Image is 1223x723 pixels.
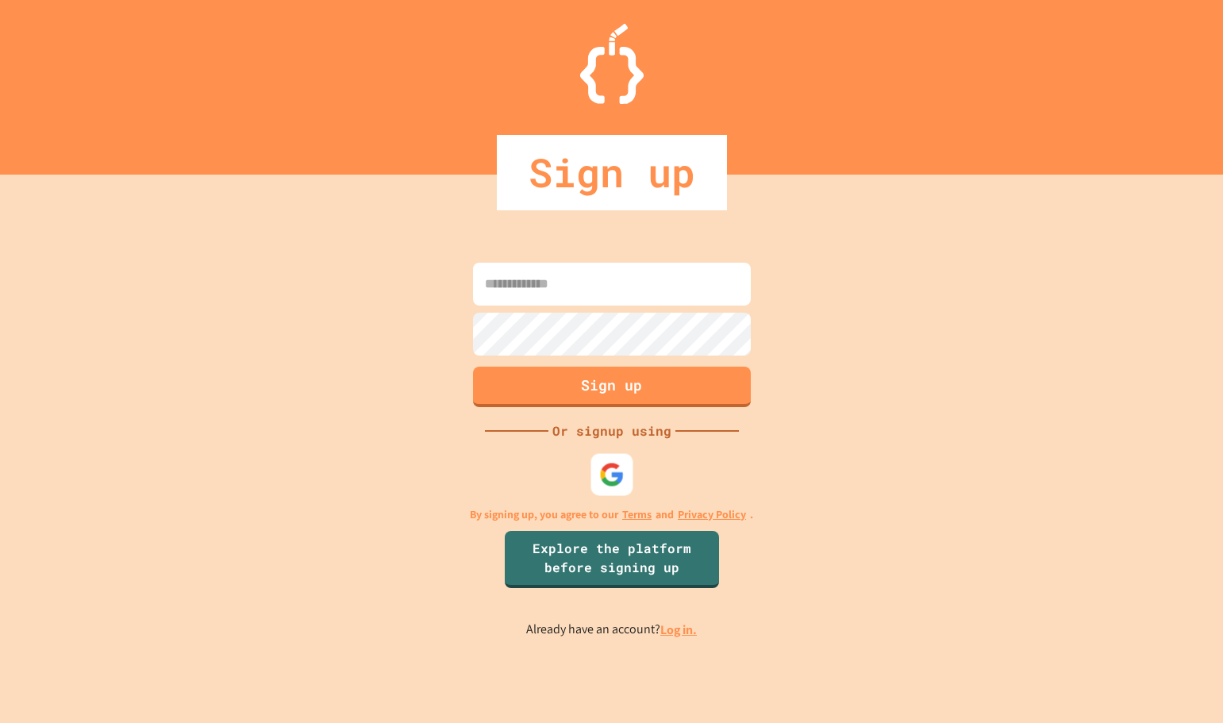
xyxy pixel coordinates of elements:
[505,531,719,588] a: Explore the platform before signing up
[470,506,753,523] p: By signing up, you agree to our and .
[497,135,727,210] div: Sign up
[599,462,625,487] img: google-icon.svg
[548,421,675,440] div: Or signup using
[526,620,697,640] p: Already have an account?
[678,506,746,523] a: Privacy Policy
[473,367,751,407] button: Sign up
[660,621,697,638] a: Log in.
[622,506,652,523] a: Terms
[580,24,644,104] img: Logo.svg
